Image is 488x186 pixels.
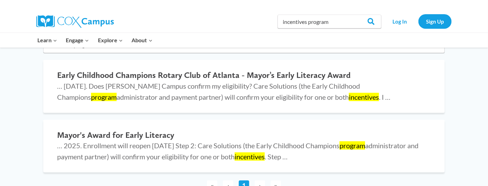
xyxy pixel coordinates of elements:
nav: Primary Navigation [33,33,157,47]
button: Child menu of Engage [62,33,94,47]
mark: program [91,93,117,101]
img: Cox Campus [36,15,114,28]
nav: Secondary Navigation [385,14,452,28]
a: Early Childhood Champions Rotary Club of Atlanta - Mayor’s Early Literacy Award … [DATE]. Does [P... [43,60,445,113]
input: Search Cox Campus [278,15,381,28]
button: Child menu of Learn [33,33,62,47]
button: Child menu of About [127,33,157,47]
span: … [DATE]. Does [PERSON_NAME] Campus confirm my eligibility? Care Solutions (the Early Childhood C... [57,82,390,101]
h2: Mayor's Award for Early Literacy [57,130,431,140]
a: Sign Up [418,14,452,28]
mark: incentives [349,93,379,101]
button: Child menu of Explore [93,33,127,47]
a: Mayor's Award for Early Literacy … 2025. Enrollment will reopen [DATE] Step 2: Care Solutions (th... [43,120,445,173]
mark: program [340,141,365,150]
span: … 2025. Enrollment will reopen [DATE] Step 2: Care Solutions (the Early Childhood Champions admin... [57,141,418,161]
mark: incentives [235,152,265,161]
h2: Early Childhood Champions Rotary Club of Atlanta - Mayor’s Early Literacy Award [57,70,431,80]
a: Log In [385,14,415,28]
